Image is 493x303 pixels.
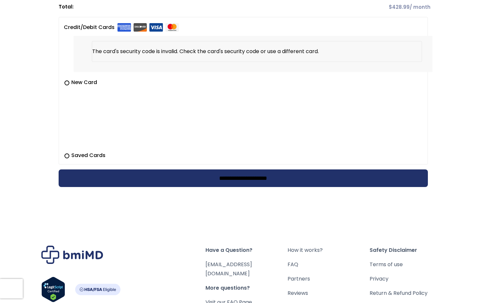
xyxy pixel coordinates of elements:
a: How it works? [288,246,370,255]
span: $ [389,4,392,10]
img: mastercard.svg [165,23,179,32]
img: HSA-FSA [75,284,120,295]
span: Safety Disclaimer [370,246,452,255]
a: Privacy [370,274,452,283]
li: The card's security code is invalid. Check the card's security code or use a different card. [92,41,422,62]
label: Credit/Debit Cards [64,22,179,33]
img: discover.svg [133,23,147,32]
img: visa.svg [149,23,163,32]
a: FAQ [288,260,370,269]
iframe: Secure payment input frame [63,85,422,148]
a: [EMAIL_ADDRESS][DOMAIN_NAME] [205,261,252,277]
img: Verify Approval for www.bmimd.com [41,277,65,302]
label: Saved Cards [64,151,423,159]
span: Have a Question? [205,246,288,255]
a: Terms of use [370,260,452,269]
a: Reviews [288,289,370,298]
span: 428.99 [389,4,410,10]
a: Return & Refund Policy [370,289,452,298]
img: amex.svg [117,23,131,32]
img: Brand Logo [41,246,103,264]
label: New Card [64,79,423,86]
span: More questions? [205,283,288,293]
a: Partners [288,274,370,283]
